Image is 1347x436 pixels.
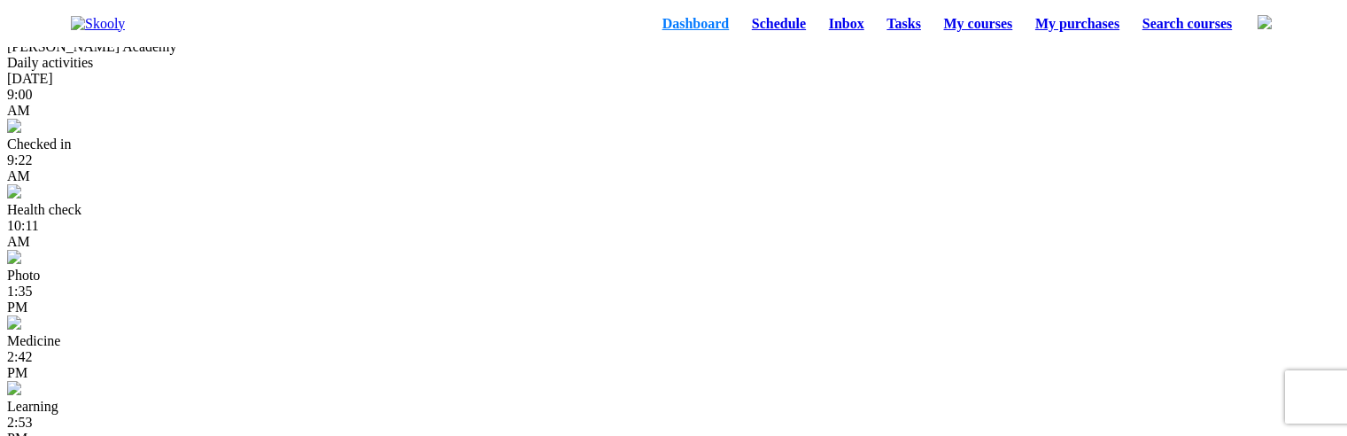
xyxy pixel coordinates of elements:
[7,168,1340,184] div: AM
[7,152,1340,184] div: 9:22
[7,202,1340,218] div: Health check
[7,300,1340,315] div: PM
[7,268,1340,284] div: Photo
[7,315,21,330] img: medicine.jpg
[7,284,1340,315] div: 1:35
[933,12,1024,36] a: My courses
[7,119,21,133] img: checkin.jpg
[7,136,1340,152] div: Checked in
[7,55,93,70] span: Daily activities
[7,365,1340,381] div: PM
[7,349,1340,381] div: 2:42
[7,381,21,395] img: learning.jpg
[1024,12,1131,36] a: My purchases
[7,234,1340,250] div: AM
[7,399,1340,415] div: Learning
[71,16,125,32] img: Skooly
[1131,12,1243,36] a: Search courses
[651,12,740,36] a: Dashboard
[7,218,1340,250] div: 10:11
[7,103,1340,119] div: AM
[817,12,876,36] a: Inbox
[7,333,1340,349] div: Medicine
[876,12,933,36] a: Tasks
[7,184,21,199] img: temperature.jpg
[7,250,21,264] img: photo.jpg
[7,71,1340,87] div: [DATE]
[7,87,1340,119] div: 9:00
[740,12,817,36] a: Schedule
